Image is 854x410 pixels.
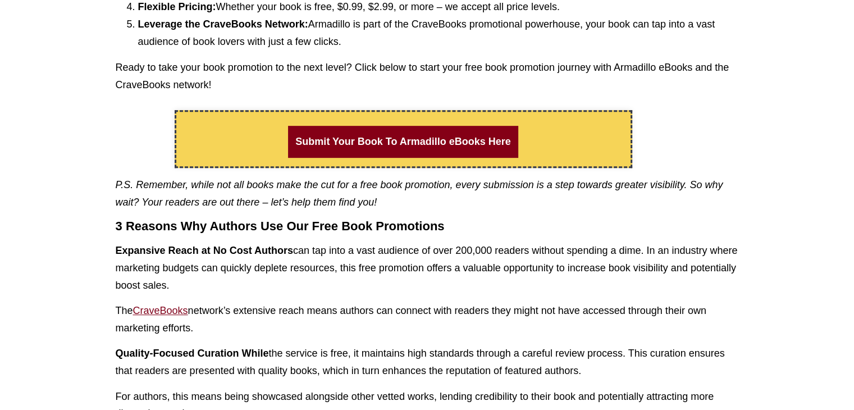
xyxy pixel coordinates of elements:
[138,1,216,12] strong: Flexible Pricing:
[138,16,739,50] li: Armadillo is part of the CraveBooks promotional powerhouse, your book can tap into a vast audienc...
[116,245,293,256] strong: Expansive Reach at No Cost Authors
[116,219,445,233] strong: 3 Reasons Why Authors Use Our Free Book Promotions
[116,179,723,208] em: P.S. Remember, while not all books make the cut for a free book promotion, every submission is a ...
[116,348,269,359] strong: Quality-Focused Curation While
[116,59,739,93] p: Ready to take your book promotion to the next level? Click below to start your free book promotio...
[116,242,739,294] p: can tap into a vast audience of over 200,000 readers without spending a dime. In an industry wher...
[138,19,308,30] strong: Leverage the CraveBooks Network:
[133,305,188,316] a: CraveBooks
[116,345,739,379] p: the service is free, it maintains high standards through a careful review process. This curation ...
[116,302,739,336] p: The network’s extensive reach means authors can connect with readers they might not have accessed...
[288,126,518,158] a: Submit Your Book To Armadillo eBooks Here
